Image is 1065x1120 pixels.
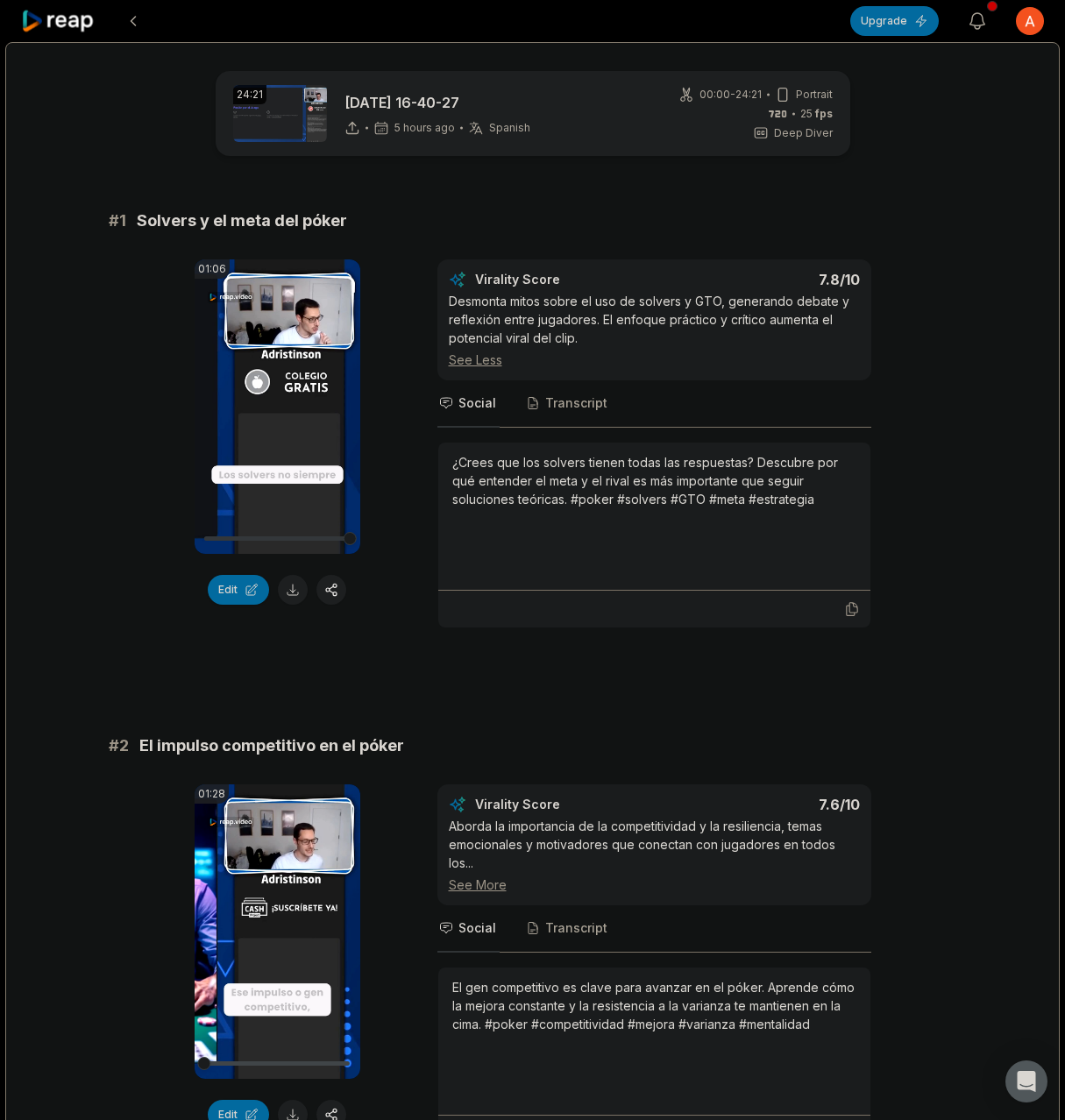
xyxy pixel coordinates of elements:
div: El gen competitivo es clave para avanzar en el póker. Aprende cómo la mejora constante y la resis... [452,978,856,1033]
div: See More [449,875,860,894]
div: Desmonta mitos sobre el uso de solvers y GTO, generando debate y reflexión entre jugadores. El en... [449,292,860,369]
span: Social [458,394,496,412]
span: Spanish [489,121,530,135]
div: ¿Crees que los solvers tienen todas las respuestas? Descubre por qué entender el meta y el rival ... [452,453,856,508]
div: Virality Score [475,271,664,288]
span: El impulso competitivo en el póker [139,734,404,758]
span: Deep Diver [774,125,833,141]
button: Upgrade [850,6,939,36]
span: fps [815,107,833,120]
video: Your browser does not support mp4 format. [195,259,360,554]
div: 7.6 /10 [671,796,860,813]
p: [DATE] 16-40-27 [344,92,530,113]
video: Your browser does not support mp4 format. [195,784,360,1079]
span: 25 [800,106,833,122]
nav: Tabs [437,905,871,953]
nav: Tabs [437,380,871,428]
span: Transcript [545,394,607,412]
div: See Less [449,351,860,369]
span: Transcript [545,919,607,937]
div: 7.8 /10 [671,271,860,288]
button: Edit [208,575,269,605]
span: 00:00 - 24:21 [699,87,762,103]
div: 24:21 [233,85,266,104]
span: Social [458,919,496,937]
span: # 1 [109,209,126,233]
span: # 2 [109,734,129,758]
span: Solvers y el meta del póker [137,209,347,233]
div: Virality Score [475,796,664,813]
span: 5 hours ago [394,121,455,135]
div: Open Intercom Messenger [1005,1060,1047,1102]
span: Portrait [796,87,833,103]
div: Aborda la importancia de la competitividad y la resiliencia, temas emocionales y motivadores que ... [449,817,860,894]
